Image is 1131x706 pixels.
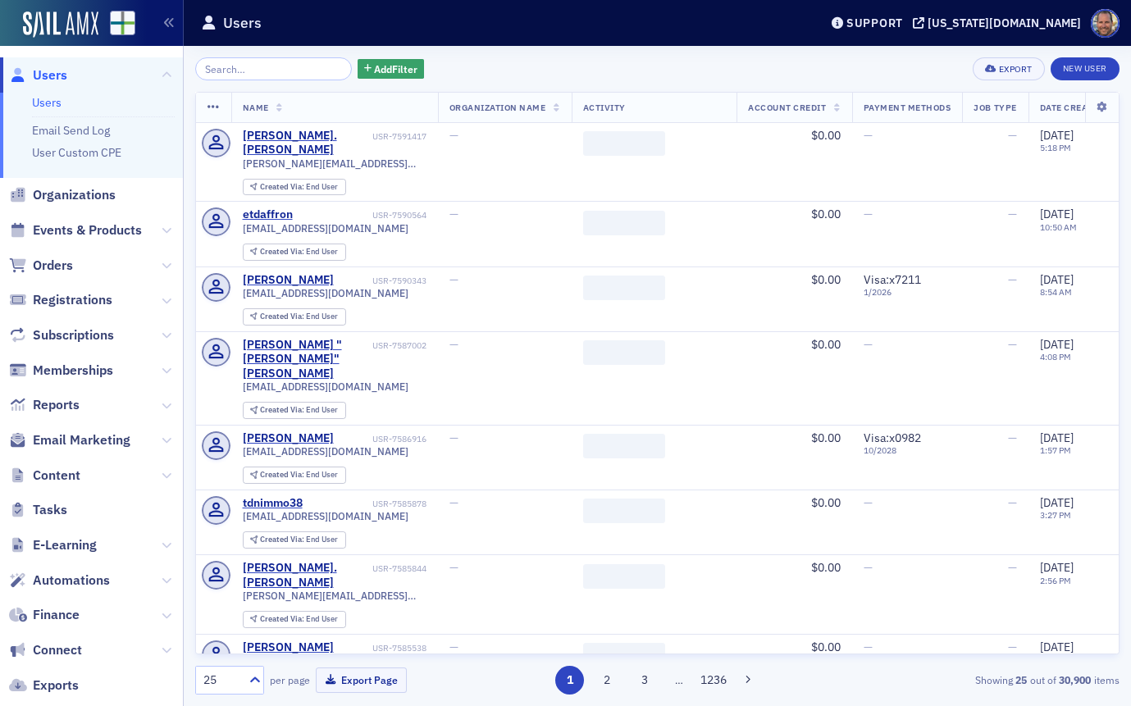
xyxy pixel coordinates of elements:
[260,535,338,544] div: End User
[9,396,80,414] a: Reports
[9,66,67,84] a: Users
[1040,102,1104,113] span: Date Created
[823,672,1120,687] div: Showing out of items
[336,643,426,654] div: USR-7585538
[1040,207,1074,221] span: [DATE]
[449,495,458,510] span: —
[243,561,370,590] a: [PERSON_NAME].[PERSON_NAME]
[583,499,665,523] span: ‌
[33,467,80,485] span: Content
[1040,444,1071,456] time: 1:57 PM
[32,95,62,110] a: Users
[243,402,346,419] div: Created Via: End User
[260,615,338,624] div: End User
[1008,560,1017,575] span: —
[668,672,691,687] span: …
[1040,640,1074,654] span: [DATE]
[811,640,841,654] span: $0.00
[1008,272,1017,287] span: —
[243,445,408,458] span: [EMAIL_ADDRESS][DOMAIN_NAME]
[593,666,622,695] button: 2
[1008,430,1017,445] span: —
[32,123,110,138] a: Email Send Log
[23,11,98,38] img: SailAMX
[33,676,79,695] span: Exports
[195,57,352,80] input: Search…
[243,640,334,655] a: [PERSON_NAME]
[243,380,408,393] span: [EMAIL_ADDRESS][DOMAIN_NAME]
[33,326,114,344] span: Subscriptions
[699,666,727,695] button: 1236
[243,102,269,113] span: Name
[243,308,346,326] div: Created Via: End User
[1040,272,1074,287] span: [DATE]
[243,510,408,522] span: [EMAIL_ADDRESS][DOMAIN_NAME]
[33,641,82,659] span: Connect
[9,362,113,380] a: Memberships
[336,434,426,444] div: USR-7586916
[1008,495,1017,510] span: —
[260,404,306,415] span: Created Via :
[1040,575,1071,586] time: 2:56 PM
[811,430,841,445] span: $0.00
[811,207,841,221] span: $0.00
[864,560,873,575] span: —
[1040,495,1074,510] span: [DATE]
[98,11,135,39] a: View Homepage
[9,676,79,695] a: Exports
[1008,640,1017,654] span: —
[260,471,338,480] div: End User
[260,469,306,480] span: Created Via :
[449,430,458,445] span: —
[9,326,114,344] a: Subscriptions
[9,606,80,624] a: Finance
[864,207,873,221] span: —
[223,13,262,33] h1: Users
[555,666,584,695] button: 1
[1040,286,1072,298] time: 8:54 AM
[32,145,121,160] a: User Custom CPE
[260,246,306,257] span: Created Via :
[9,641,82,659] a: Connect
[33,257,73,275] span: Orders
[33,362,113,380] span: Memberships
[913,17,1087,29] button: [US_STATE][DOMAIN_NAME]
[748,102,826,113] span: Account Credit
[33,186,116,204] span: Organizations
[243,531,346,549] div: Created Via: End User
[1040,128,1074,143] span: [DATE]
[1040,560,1074,575] span: [DATE]
[243,496,303,511] div: tdnimmo38
[1040,142,1071,153] time: 5:18 PM
[243,179,346,196] div: Created Via: End User
[1040,509,1071,521] time: 3:27 PM
[9,431,130,449] a: Email Marketing
[1056,672,1094,687] strong: 30,900
[243,287,408,299] span: [EMAIL_ADDRESS][DOMAIN_NAME]
[811,495,841,510] span: $0.00
[583,102,626,113] span: Activity
[336,276,426,286] div: USR-7590343
[372,563,426,574] div: USR-7585844
[243,431,334,446] div: [PERSON_NAME]
[864,640,873,654] span: —
[999,65,1033,74] div: Export
[260,183,338,192] div: End User
[33,501,67,519] span: Tasks
[449,560,458,575] span: —
[270,672,310,687] label: per page
[33,431,130,449] span: Email Marketing
[243,222,408,235] span: [EMAIL_ADDRESS][DOMAIN_NAME]
[33,221,142,239] span: Events & Products
[243,244,346,261] div: Created Via: End User
[260,311,306,321] span: Created Via :
[9,572,110,590] a: Automations
[243,157,426,170] span: [PERSON_NAME][EMAIL_ADDRESS][PERSON_NAME][DOMAIN_NAME]
[243,338,370,381] a: [PERSON_NAME] "[PERSON_NAME]" [PERSON_NAME]
[864,272,921,287] span: Visa : x7211
[243,273,334,288] a: [PERSON_NAME]
[372,131,426,142] div: USR-7591417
